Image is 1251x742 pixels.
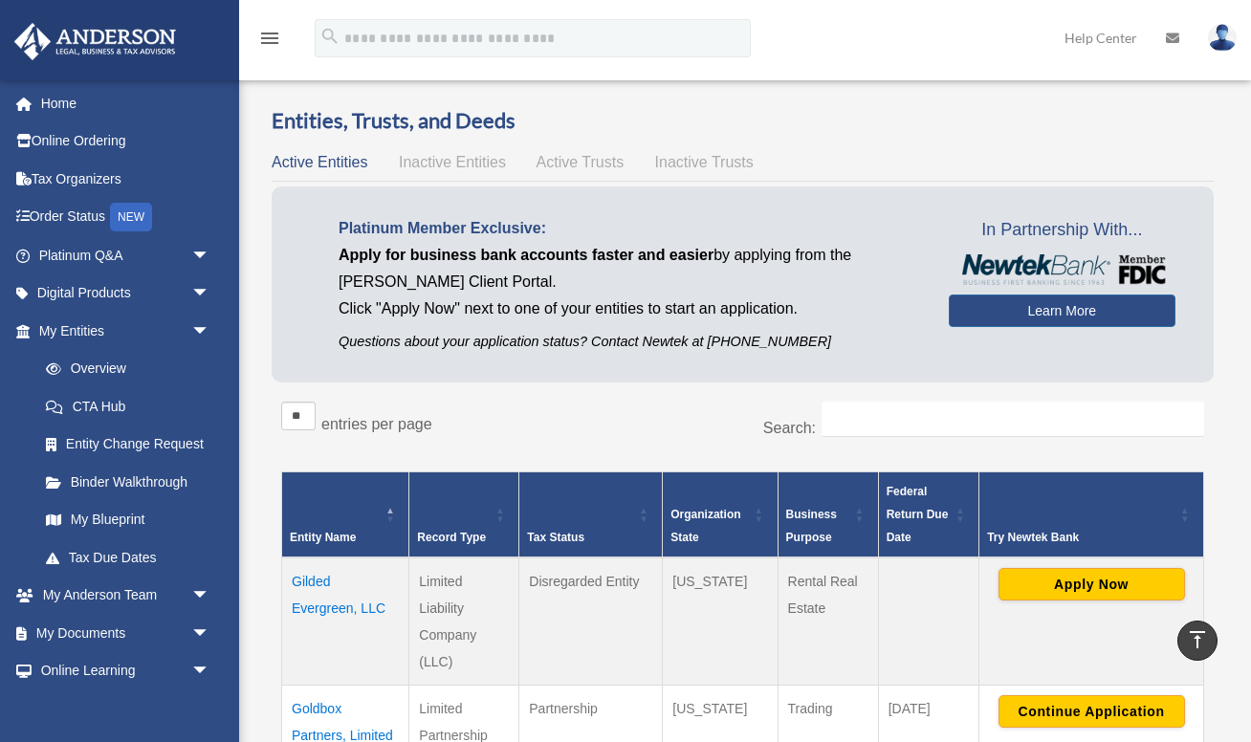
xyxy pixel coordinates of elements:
a: My Anderson Teamarrow_drop_down [13,577,239,615]
span: Active Entities [272,154,367,170]
span: In Partnership With... [949,215,1175,246]
img: User Pic [1208,24,1237,52]
a: Tax Organizers [13,160,239,198]
i: menu [258,27,281,50]
th: Tax Status: Activate to sort [519,472,663,558]
a: My Entitiesarrow_drop_down [13,312,230,350]
th: Organization State: Activate to sort [663,472,778,558]
a: Entity Change Request [27,426,230,464]
a: Platinum Q&Aarrow_drop_down [13,236,239,274]
span: Entity Name [290,531,356,544]
span: Federal Return Due Date [887,485,949,544]
i: vertical_align_top [1186,628,1209,651]
span: Active Trusts [537,154,625,170]
td: [US_STATE] [663,557,778,686]
a: menu [258,33,281,50]
label: entries per page [321,416,432,432]
td: Disregarded Entity [519,557,663,686]
a: CTA Hub [27,387,230,426]
a: Overview [27,350,220,388]
span: arrow_drop_down [191,274,230,314]
a: Digital Productsarrow_drop_down [13,274,239,313]
div: NEW [110,203,152,231]
th: Entity Name: Activate to invert sorting [282,472,409,558]
a: Tax Due Dates [27,538,230,577]
span: Business Purpose [786,508,837,544]
span: Record Type [417,531,486,544]
td: Limited Liability Company (LLC) [409,557,519,686]
span: Inactive Entities [399,154,506,170]
span: Tax Status [527,531,584,544]
td: Rental Real Estate [778,557,878,686]
td: Gilded Evergreen, LLC [282,557,409,686]
a: Online Ordering [13,122,239,161]
a: vertical_align_top [1177,621,1218,661]
span: arrow_drop_down [191,652,230,691]
p: Questions about your application status? Contact Newtek at [PHONE_NUMBER] [339,330,920,354]
a: My Blueprint [27,501,230,539]
img: NewtekBankLogoSM.png [958,254,1166,285]
a: Learn More [949,295,1175,327]
span: arrow_drop_down [191,577,230,616]
a: My Documentsarrow_drop_down [13,614,239,652]
span: Organization State [670,508,740,544]
span: Apply for business bank accounts faster and easier [339,247,713,263]
th: Try Newtek Bank : Activate to sort [979,472,1204,558]
th: Business Purpose: Activate to sort [778,472,878,558]
th: Record Type: Activate to sort [409,472,519,558]
p: Platinum Member Exclusive: [339,215,920,242]
span: Inactive Trusts [655,154,754,170]
span: arrow_drop_down [191,312,230,351]
button: Apply Now [999,568,1185,600]
h3: Entities, Trusts, and Deeds [272,106,1214,136]
label: Search: [763,420,816,436]
span: arrow_drop_down [191,614,230,653]
img: Anderson Advisors Platinum Portal [9,23,182,60]
span: arrow_drop_down [191,236,230,275]
p: Click "Apply Now" next to one of your entities to start an application. [339,295,920,322]
a: Binder Walkthrough [27,463,230,501]
button: Continue Application [999,695,1185,728]
div: Try Newtek Bank [987,526,1174,549]
th: Federal Return Due Date: Activate to sort [878,472,978,558]
i: search [319,26,340,47]
a: Online Learningarrow_drop_down [13,652,239,690]
p: by applying from the [PERSON_NAME] Client Portal. [339,242,920,295]
a: Home [13,84,239,122]
a: Order StatusNEW [13,198,239,237]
